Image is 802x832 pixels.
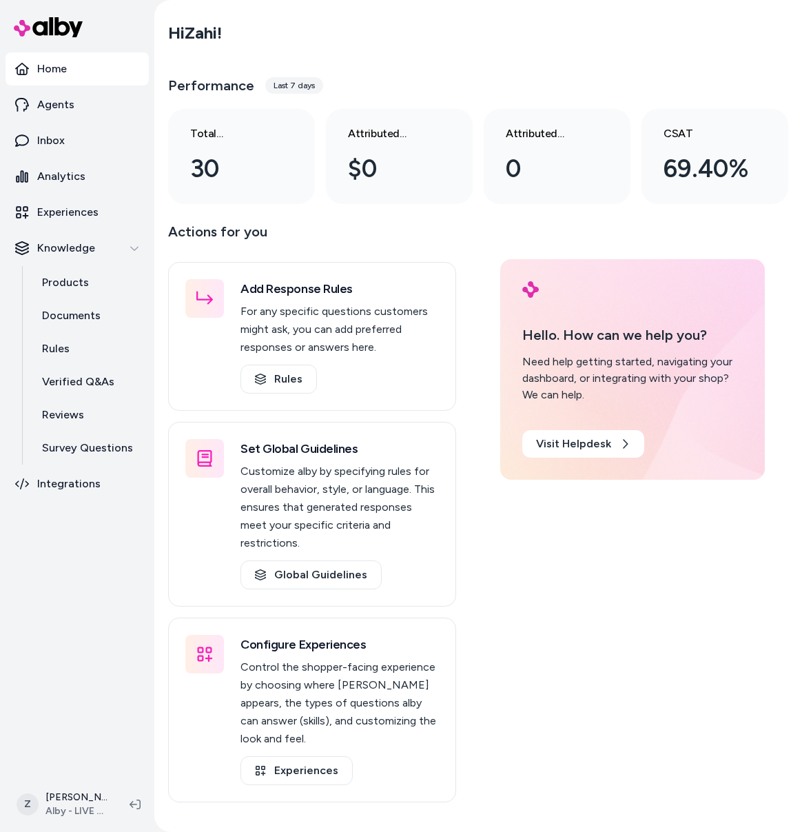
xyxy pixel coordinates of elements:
[348,125,429,142] h3: Attributed Revenue
[28,432,149,465] a: Survey Questions
[6,52,149,85] a: Home
[42,341,70,357] p: Rules
[6,124,149,157] a: Inbox
[506,125,586,142] h3: Attributed Orders
[42,407,84,423] p: Reviews
[6,160,149,193] a: Analytics
[37,204,99,221] p: Experiences
[522,354,743,403] div: Need help getting started, navigating your dashboard, or integrating with your shop? We can help.
[190,125,271,142] h3: Total conversations
[240,303,439,356] p: For any specific questions customers might ask, you can add preferred responses or answers here.
[240,279,439,298] h3: Add Response Rules
[6,467,149,500] a: Integrations
[37,132,65,149] p: Inbox
[42,440,133,456] p: Survey Questions
[28,365,149,398] a: Verified Q&As
[28,266,149,299] a: Products
[522,281,539,298] img: alby Logo
[641,109,788,204] a: CSAT 69.40%
[45,804,107,818] span: Alby - LIVE on [DOMAIN_NAME]
[240,439,439,458] h3: Set Global Guidelines
[42,307,101,324] p: Documents
[6,88,149,121] a: Agents
[168,109,315,204] a: Total conversations 30
[240,658,439,748] p: Control the shopper-facing experience by choosing where [PERSON_NAME] appears, the types of quest...
[664,125,749,142] h3: CSAT
[240,756,353,785] a: Experiences
[6,232,149,265] button: Knowledge
[168,221,456,254] p: Actions for you
[14,17,83,37] img: alby Logo
[45,791,107,804] p: [PERSON_NAME]
[42,274,89,291] p: Products
[664,150,749,187] div: 69.40%
[240,560,382,589] a: Global Guidelines
[522,430,644,458] a: Visit Helpdesk
[37,61,67,77] p: Home
[28,332,149,365] a: Rules
[37,168,85,185] p: Analytics
[240,463,439,552] p: Customize alby by specifying rules for overall behavior, style, or language. This ensures that ge...
[42,374,114,390] p: Verified Q&As
[6,196,149,229] a: Experiences
[522,325,743,345] p: Hello. How can we help you?
[240,365,317,394] a: Rules
[37,476,101,492] p: Integrations
[168,23,222,43] h2: Hi Zahi !
[37,97,74,113] p: Agents
[168,76,254,95] h3: Performance
[17,793,39,815] span: Z
[240,635,439,654] h3: Configure Experiences
[28,398,149,432] a: Reviews
[484,109,630,204] a: Attributed Orders 0
[506,150,586,187] div: 0
[8,782,119,826] button: Z[PERSON_NAME]Alby - LIVE on [DOMAIN_NAME]
[265,77,323,94] div: Last 7 days
[37,240,95,256] p: Knowledge
[326,109,473,204] a: Attributed Revenue $0
[28,299,149,332] a: Documents
[348,150,429,187] div: $0
[190,150,271,187] div: 30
